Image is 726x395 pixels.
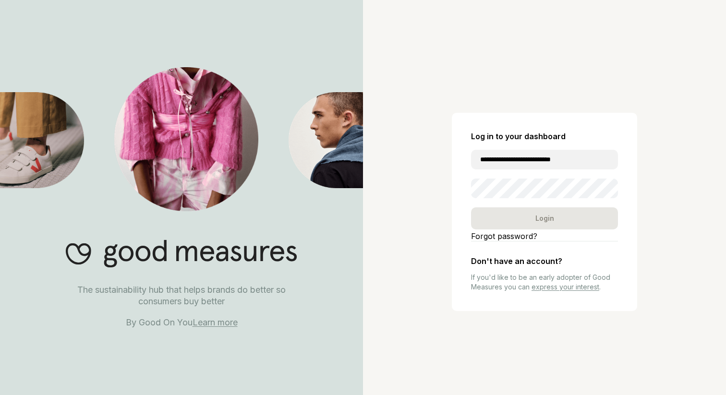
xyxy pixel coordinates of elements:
[56,284,307,307] p: The sustainability hub that helps brands do better so consumers buy better
[66,239,297,268] img: Good Measures
[532,283,599,291] a: express your interest
[471,257,618,266] h2: Don't have an account?
[114,67,258,211] img: Good Measures
[471,231,618,241] a: Forgot password?
[471,207,618,229] div: Login
[193,317,238,327] a: Learn more
[56,317,307,328] p: By Good On You
[289,92,363,188] img: Good Measures
[471,273,618,292] p: If you'd like to be an early adopter of Good Measures you can .
[471,132,618,141] h2: Log in to your dashboard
